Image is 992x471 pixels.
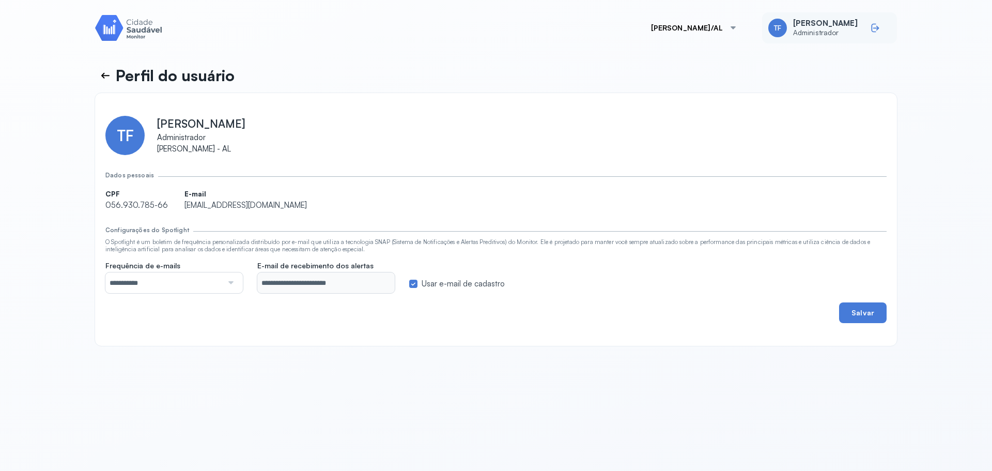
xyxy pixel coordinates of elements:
[105,190,168,199] span: CPF
[105,226,189,234] div: Configurações do Spotlight
[257,261,374,270] span: E-mail de recebimento dos alertas
[105,172,154,179] div: Dados pessoais
[774,24,781,33] span: TF
[157,144,245,154] span: [PERSON_NAME] - AL
[422,279,505,289] label: Usar e-mail de cadastro
[105,238,887,253] div: O Spotlight é um boletim de frequência personalizada distribuído por e-mail que utiliza a tecnolo...
[105,190,168,210] div: 056.930.785-66
[793,19,858,28] span: [PERSON_NAME]
[116,66,235,85] p: Perfil do usuário
[105,261,180,270] span: Frequência de e-mails
[793,28,858,37] span: Administrador
[639,18,750,38] button: [PERSON_NAME]/AL
[157,117,245,130] span: [PERSON_NAME]
[184,190,307,199] span: E-mail
[157,133,245,143] span: Administrador
[839,302,887,323] button: Salvar
[117,126,134,145] span: TF
[184,190,307,210] div: [EMAIL_ADDRESS][DOMAIN_NAME]
[95,13,162,42] img: Logotipo do produto Monitor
